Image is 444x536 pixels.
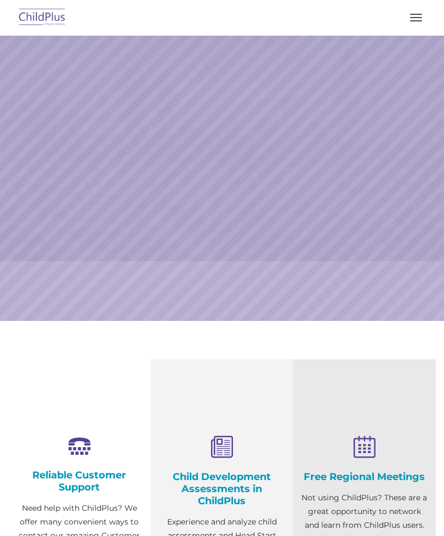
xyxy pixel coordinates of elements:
[301,168,378,188] a: Learn More
[16,469,143,493] h4: Reliable Customer Support
[159,471,285,507] h4: Child Development Assessments in ChildPlus
[301,471,428,483] h4: Free Regional Meetings
[16,5,68,31] img: ChildPlus by Procare Solutions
